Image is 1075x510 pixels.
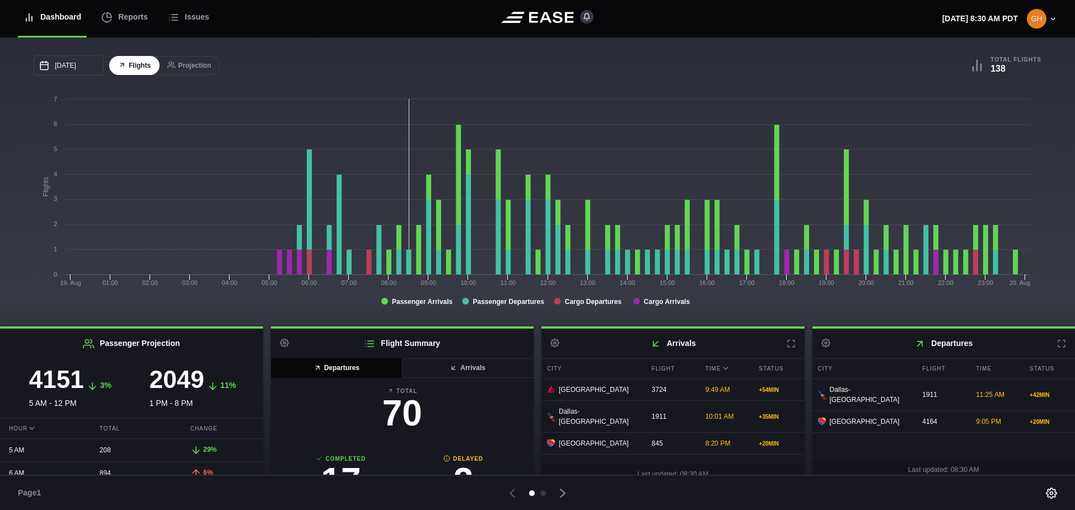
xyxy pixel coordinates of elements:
text: 13:00 [580,279,596,286]
text: 2 [54,221,57,227]
button: Flights [109,56,160,76]
b: Delayed [402,455,525,463]
span: 29% [203,446,217,453]
div: Time [970,359,1021,378]
div: + 35 MIN [759,413,799,421]
text: 1 [54,246,57,252]
b: Total [280,387,525,395]
text: 07:00 [341,279,357,286]
div: 4164 [917,411,968,432]
text: 12:00 [540,279,556,286]
text: 02:00 [142,279,158,286]
span: [GEOGRAPHIC_DATA] [830,417,900,427]
text: 22:00 [938,279,954,286]
h2: Arrivals [541,329,805,358]
h3: 2049 [149,367,204,392]
text: 06:00 [301,279,317,286]
p: [DATE] 8:30 AM PDT [942,13,1018,25]
tspan: Passenger Departures [473,298,544,306]
a: Delayed2 [402,455,525,504]
text: 05:00 [261,279,277,286]
text: 3 [54,195,57,202]
div: 3724 [646,379,697,400]
div: Status [1024,359,1075,378]
div: Last updated: 08:30 AM [541,464,805,485]
div: 1 PM - 8 PM [132,367,254,409]
span: Dallas-[GEOGRAPHIC_DATA] [559,406,638,427]
text: 17:00 [739,279,755,286]
b: Total Flights [990,56,1041,63]
h2: Flight Summary [271,329,534,358]
button: Departures [271,358,403,378]
div: 208 [91,439,172,461]
div: 894 [91,462,172,484]
b: Completed [280,455,403,463]
tspan: 20. Aug [1009,279,1030,286]
div: 5 AM - 12 PM [9,367,132,409]
text: 18:00 [779,279,794,286]
span: 8:20 PM [705,439,731,447]
text: 5 [54,146,57,152]
span: 6% [203,469,213,476]
text: 16:00 [699,279,715,286]
div: 1911 [917,384,968,405]
div: + 20 MIN [759,439,799,448]
span: [GEOGRAPHIC_DATA] [559,438,629,448]
text: 11:00 [501,279,516,286]
button: Projection [158,56,220,76]
div: Time [700,359,751,378]
div: Change [181,419,263,438]
span: 11% [221,381,236,390]
tspan: Flights [42,177,50,196]
button: Arrivals [401,358,534,378]
text: 0 [54,271,57,278]
div: 845 [646,433,697,454]
text: 20:00 [858,279,874,286]
text: 7 [54,96,57,102]
text: 19:00 [819,279,834,286]
div: Total [91,419,172,438]
text: 23:00 [978,279,993,286]
span: 9:05 PM [976,418,1001,425]
h3: 2 [402,463,525,499]
span: 3% [100,381,111,390]
tspan: Passenger Arrivals [392,298,453,306]
div: + 54 MIN [759,386,799,394]
b: 138 [990,64,1006,73]
span: 9:49 AM [705,386,730,394]
span: 11:25 AM [976,391,1004,399]
div: City [541,359,643,378]
img: 2819aae70d2588f2a944b54de63bdf83 [1027,9,1046,29]
text: 21:00 [898,279,914,286]
input: mm/dd/yyyy [34,55,104,76]
text: 08:00 [381,279,397,286]
tspan: Cargo Arrivals [644,298,690,306]
text: 4 [54,171,57,177]
text: 15:00 [660,279,675,286]
span: Dallas-[GEOGRAPHIC_DATA] [830,385,909,405]
span: [GEOGRAPHIC_DATA] [559,385,629,395]
h3: 70 [280,395,525,431]
div: Flight [646,359,697,378]
div: Status [754,359,805,378]
tspan: 19. Aug [60,279,81,286]
text: 6 [54,120,57,127]
text: 10:00 [461,279,476,286]
tspan: Cargo Departures [565,298,622,306]
text: 04:00 [222,279,237,286]
a: Total70 [280,387,525,437]
div: + 42 MIN [1030,391,1069,399]
text: 09:00 [421,279,437,286]
div: 1911 [646,406,697,427]
div: City [812,359,914,378]
h3: 4151 [29,367,84,392]
div: + 20 MIN [1030,418,1069,426]
text: 01:00 [102,279,118,286]
span: Page 1 [18,487,46,499]
span: 10:01 AM [705,413,734,420]
div: Flight [917,359,968,378]
text: 14:00 [620,279,635,286]
a: Completed17 [280,455,403,504]
h3: 17 [280,463,403,499]
text: 03:00 [182,279,198,286]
